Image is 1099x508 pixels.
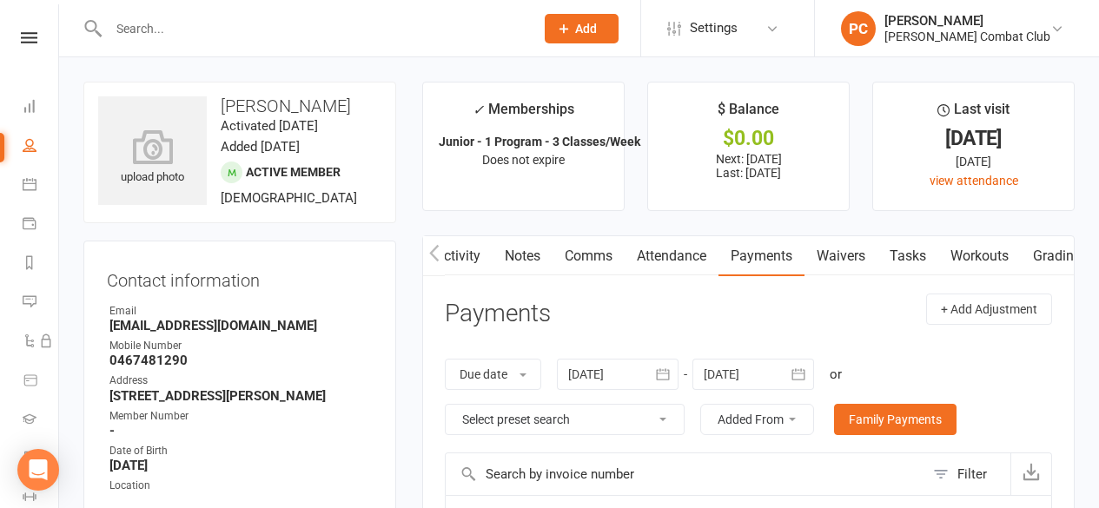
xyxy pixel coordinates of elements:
[23,245,58,284] a: Reports
[109,318,373,333] strong: [EMAIL_ADDRESS][DOMAIN_NAME]
[221,118,318,134] time: Activated [DATE]
[109,408,373,425] div: Member Number
[834,404,957,435] a: Family Payments
[109,388,373,404] strong: [STREET_ADDRESS][PERSON_NAME]
[664,152,833,180] p: Next: [DATE] Last: [DATE]
[109,303,373,320] div: Email
[575,22,597,36] span: Add
[23,206,58,245] a: Payments
[718,236,804,276] a: Payments
[889,152,1058,171] div: [DATE]
[553,236,625,276] a: Comms
[109,443,373,459] div: Date of Birth
[926,294,1052,325] button: + Add Adjustment
[109,353,373,368] strong: 0467481290
[246,165,341,179] span: Active member
[493,236,553,276] a: Notes
[23,362,58,401] a: Product Sales
[938,236,1021,276] a: Workouts
[482,153,565,167] span: Does not expire
[924,453,1010,495] button: Filter
[841,11,876,46] div: PC
[937,98,1010,129] div: Last visit
[221,190,357,206] span: [DEMOGRAPHIC_DATA]
[700,404,814,435] button: Added From
[889,129,1058,148] div: [DATE]
[445,300,551,327] h3: Payments
[473,98,574,130] div: Memberships
[877,236,938,276] a: Tasks
[957,464,987,485] div: Filter
[446,453,924,495] input: Search by invoice number
[473,102,484,118] i: ✓
[690,9,738,48] span: Settings
[884,29,1050,44] div: [PERSON_NAME] Combat Club
[103,16,522,41] input: Search...
[423,236,493,276] a: Activity
[439,135,640,148] strong: Junior - 1 Program - 3 Classes/Week
[221,139,300,155] time: Added [DATE]
[107,264,373,290] h3: Contact information
[109,373,373,389] div: Address
[109,458,373,473] strong: [DATE]
[625,236,718,276] a: Attendance
[718,98,779,129] div: $ Balance
[930,174,1018,188] a: view attendance
[109,338,373,354] div: Mobile Number
[830,364,842,385] div: or
[98,96,381,115] h3: [PERSON_NAME]
[98,129,207,187] div: upload photo
[884,13,1050,29] div: [PERSON_NAME]
[23,128,58,167] a: People
[23,167,58,206] a: Calendar
[109,423,373,439] strong: -
[23,89,58,128] a: Dashboard
[545,14,619,43] button: Add
[664,129,833,148] div: $0.00
[804,236,877,276] a: Waivers
[109,478,373,494] div: Location
[17,449,59,491] div: Open Intercom Messenger
[445,359,541,390] button: Due date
